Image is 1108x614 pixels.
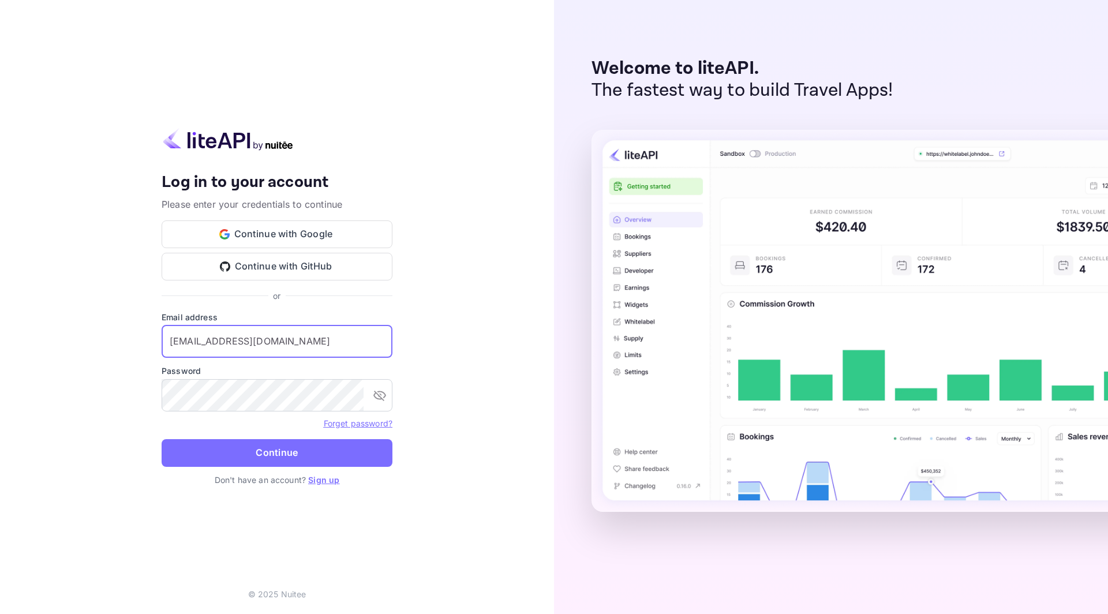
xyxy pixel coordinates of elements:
[162,128,294,151] img: liteapi
[592,58,893,80] p: Welcome to liteAPI.
[308,475,339,485] a: Sign up
[162,311,392,323] label: Email address
[162,253,392,280] button: Continue with GitHub
[162,365,392,377] label: Password
[248,588,306,600] p: © 2025 Nuitee
[162,197,392,211] p: Please enter your credentials to continue
[324,418,392,428] a: Forget password?
[368,384,391,407] button: toggle password visibility
[162,474,392,486] p: Don't have an account?
[162,439,392,467] button: Continue
[162,220,392,248] button: Continue with Google
[324,417,392,429] a: Forget password?
[162,173,392,193] h4: Log in to your account
[162,325,392,358] input: Enter your email address
[592,80,893,102] p: The fastest way to build Travel Apps!
[273,290,280,302] p: or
